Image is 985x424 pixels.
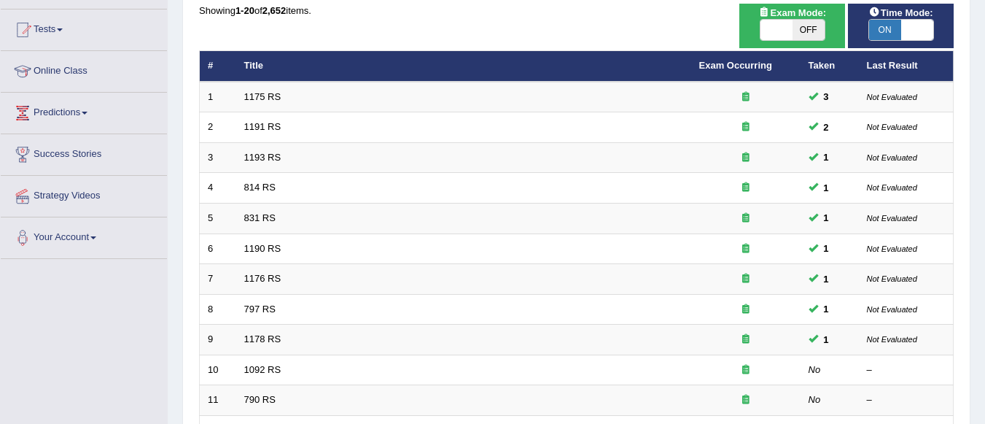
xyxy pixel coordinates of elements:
div: Exam occurring question [699,363,793,377]
div: Exam occurring question [699,212,793,226]
td: 5 [200,204,236,234]
span: OFF [793,20,825,40]
span: Exam Mode: [752,5,831,20]
span: You can still take this question [818,150,835,165]
a: 1191 RS [244,121,281,132]
span: You can still take this question [818,301,835,317]
td: 6 [200,234,236,264]
small: Not Evaluated [867,335,917,344]
small: Not Evaluated [867,214,917,223]
a: Predictions [1,93,167,129]
div: Exam occurring question [699,393,793,407]
small: Not Evaluated [867,274,917,283]
div: Exam occurring question [699,272,793,286]
span: Time Mode: [863,5,939,20]
small: Not Evaluated [867,244,917,253]
em: No [809,394,821,405]
small: Not Evaluated [867,183,917,192]
a: 1176 RS [244,273,281,284]
b: 1-20 [235,5,254,16]
div: Exam occurring question [699,90,793,104]
div: Exam occurring question [699,120,793,134]
span: You can still take this question [818,210,835,226]
span: You can still take this question [818,120,835,135]
td: 4 [200,173,236,204]
div: – [867,393,946,407]
th: Last Result [859,51,954,82]
th: Title [236,51,691,82]
small: Not Evaluated [867,153,917,162]
b: 2,652 [262,5,287,16]
a: Online Class [1,51,167,88]
a: 831 RS [244,212,276,223]
td: 7 [200,264,236,295]
td: 11 [200,385,236,416]
div: Showing of items. [199,4,954,18]
span: You can still take this question [818,89,835,104]
small: Not Evaluated [867,123,917,131]
td: 3 [200,142,236,173]
div: – [867,363,946,377]
a: Exam Occurring [699,60,772,71]
em: No [809,364,821,375]
a: 814 RS [244,182,276,193]
td: 8 [200,294,236,325]
td: 2 [200,112,236,143]
div: Exam occurring question [699,303,793,317]
a: Tests [1,9,167,46]
span: ON [869,20,901,40]
a: Your Account [1,217,167,254]
a: 1193 RS [244,152,281,163]
a: Success Stories [1,134,167,171]
td: 1 [200,82,236,112]
span: You can still take this question [818,241,835,256]
a: 797 RS [244,304,276,315]
span: You can still take this question [818,271,835,287]
a: 1175 RS [244,91,281,102]
span: You can still take this question [818,180,835,196]
span: You can still take this question [818,332,835,347]
a: 1092 RS [244,364,281,375]
a: 790 RS [244,394,276,405]
div: Exam occurring question [699,333,793,347]
small: Not Evaluated [867,93,917,101]
td: 9 [200,325,236,355]
a: Strategy Videos [1,176,167,212]
div: Exam occurring question [699,242,793,256]
small: Not Evaluated [867,305,917,314]
a: 1190 RS [244,243,281,254]
td: 10 [200,355,236,385]
div: Show exams occurring in exams [739,4,845,48]
div: Exam occurring question [699,151,793,165]
th: # [200,51,236,82]
div: Exam occurring question [699,181,793,195]
th: Taken [801,51,859,82]
a: 1178 RS [244,334,281,344]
